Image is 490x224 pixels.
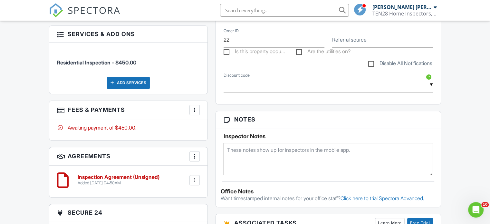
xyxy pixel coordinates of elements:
[341,195,424,201] a: Click here to trial Spectora Advanced.
[68,3,120,17] span: SPECTORA
[224,28,239,34] label: Order ID
[221,195,436,202] p: Want timestamped internal notes for your office staff?
[49,26,207,43] h3: Services & Add ons
[220,4,349,17] input: Search everything...
[221,188,436,195] div: Office Notes
[368,60,432,68] label: Disable All Notifications
[332,36,367,43] label: Referral source
[372,4,432,10] div: [PERSON_NAME] [PERSON_NAME]
[224,133,433,140] h5: Inspector Notes
[216,111,441,128] h3: Notes
[481,202,489,207] span: 10
[49,3,63,17] img: The Best Home Inspection Software - Spectora
[49,9,120,22] a: SPECTORA
[49,204,207,221] h3: Secure 24
[57,47,200,71] li: Service: Residential Inspection
[468,202,484,218] iframe: Intercom live chat
[78,174,159,186] a: Inspection Agreement (Unsigned) Added [DATE] 04:50AM
[57,124,200,131] div: Awaiting payment of $450.00.
[372,10,437,17] div: TEN28 Home Inspectors, LLC
[78,180,159,186] div: Added [DATE] 04:50AM
[224,48,285,56] label: Is this property occupied?
[49,147,207,166] h3: Agreements
[224,73,250,78] label: Discount code
[296,48,351,56] label: Are the utilities on?
[107,77,150,89] div: Add Services
[49,101,207,119] h3: Fees & Payments
[57,59,136,66] span: Residential Inspection - $450.00
[78,174,159,180] h6: Inspection Agreement (Unsigned)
